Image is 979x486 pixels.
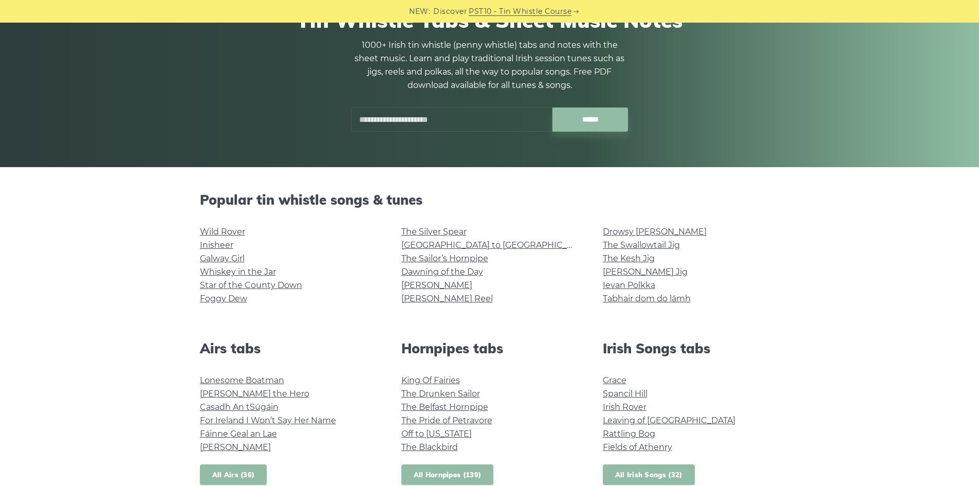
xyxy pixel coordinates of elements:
[401,402,488,412] a: The Belfast Hornpipe
[200,442,271,452] a: [PERSON_NAME]
[200,280,302,290] a: Star of the County Down
[603,464,695,485] a: All Irish Songs (32)
[401,416,492,425] a: The Pride of Petravore
[603,280,655,290] a: Ievan Polkka
[200,375,284,385] a: Lonesome Boatman
[200,192,780,208] h2: Popular tin whistle songs & tunes
[603,254,655,263] a: The Kesh Jig
[603,429,655,439] a: Rattling Bog
[603,227,707,237] a: Drowsy [PERSON_NAME]
[401,294,493,303] a: [PERSON_NAME] Reel
[401,389,480,399] a: The Drunken Sailor
[200,294,247,303] a: Foggy Dew
[401,442,458,452] a: The Blackbird
[200,267,276,277] a: Whiskey in the Jar
[401,340,578,356] h2: Hornpipes tabs
[603,375,626,385] a: Grace
[401,267,483,277] a: Dawning of the Day
[200,240,233,250] a: Inisheer
[603,240,680,250] a: The Swallowtail Jig
[603,389,648,399] a: Spancil Hill
[351,39,629,92] p: 1000+ Irish tin whistle (penny whistle) tabs and notes with the sheet music. Learn and play tradi...
[200,464,267,485] a: All Airs (36)
[200,254,245,263] a: Galway Girl
[200,429,277,439] a: Fáinne Geal an Lae
[409,6,430,17] span: NEW:
[200,416,336,425] a: For Ireland I Won’t Say Her Name
[401,227,467,237] a: The Silver Spear
[603,402,646,412] a: Irish Rover
[401,254,488,263] a: The Sailor’s Hornpipe
[603,267,688,277] a: [PERSON_NAME] Jig
[200,402,279,412] a: Casadh An tSúgáin
[401,375,460,385] a: King Of Fairies
[401,240,591,250] a: [GEOGRAPHIC_DATA] to [GEOGRAPHIC_DATA]
[200,389,309,399] a: [PERSON_NAME] the Hero
[401,280,472,290] a: [PERSON_NAME]
[200,227,245,237] a: Wild Rover
[401,429,472,439] a: Off to [US_STATE]
[200,340,377,356] h2: Airs tabs
[603,442,672,452] a: Fields of Athenry
[200,8,780,32] h1: Tin Whistle Tabs & Sheet Music Notes
[603,416,735,425] a: Leaving of [GEOGRAPHIC_DATA]
[401,464,494,485] a: All Hornpipes (139)
[603,294,691,303] a: Tabhair dom do lámh
[603,340,780,356] h2: Irish Songs tabs
[469,6,571,17] a: PST10 - Tin Whistle Course
[433,6,467,17] span: Discover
